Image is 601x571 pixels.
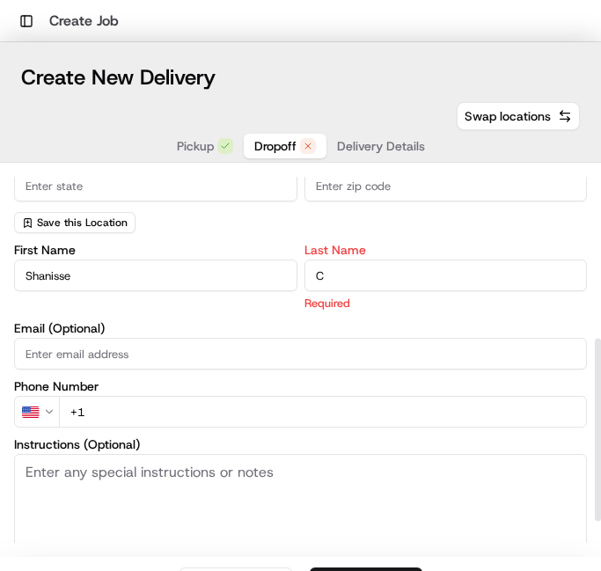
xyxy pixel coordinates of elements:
[18,304,46,332] img: Dianne Alexi Soriano
[166,393,282,411] span: API Documentation
[156,273,192,287] span: [DATE]
[37,168,69,200] img: 1724597045416-56b7ee45-8013-43a0-a6f9-03cb97ddad50
[14,380,587,392] label: Phone Number
[55,320,233,334] span: [PERSON_NAME] [PERSON_NAME]
[14,260,297,291] input: Enter first name
[14,338,587,370] input: Enter email address
[175,436,213,450] span: Pylon
[46,113,290,132] input: Clear
[254,137,297,155] span: Dropoff
[146,273,152,287] span: •
[18,395,32,409] div: 📗
[304,244,588,256] label: Last Name
[55,273,143,287] span: [PERSON_NAME]
[14,438,587,450] label: Instructions (Optional)
[457,102,580,130] button: Swap locations
[14,322,587,334] label: Email (Optional)
[304,260,588,291] input: Enter last name
[21,63,216,92] h1: Create New Delivery
[124,436,213,450] a: Powered byPylon
[273,225,320,246] button: See all
[14,170,297,201] input: Enter state
[18,229,113,243] div: Past conversations
[142,386,290,418] a: 💻API Documentation
[177,137,214,155] span: Pickup
[18,256,46,284] img: Grace Nketiah
[37,216,128,230] span: Save this Location
[35,274,49,288] img: 1736555255976-a54dd68f-1ca7-489b-9aae-adbdc363a1c4
[59,396,587,428] input: Enter phone number
[18,18,53,53] img: Nash
[299,173,320,194] button: Start new chat
[18,168,49,200] img: 1736555255976-a54dd68f-1ca7-489b-9aae-adbdc363a1c4
[304,295,588,311] p: Required
[79,168,289,186] div: Start new chat
[49,11,119,32] h1: Create Job
[35,393,135,411] span: Knowledge Base
[14,244,297,256] label: First Name
[237,320,243,334] span: •
[79,186,242,200] div: We're available if you need us!
[149,395,163,409] div: 💻
[465,107,551,125] span: Swap locations
[304,170,588,201] input: Enter zip code
[18,70,320,99] p: Welcome 👋
[35,321,49,335] img: 1736555255976-a54dd68f-1ca7-489b-9aae-adbdc363a1c4
[246,320,282,334] span: [DATE]
[337,137,425,155] span: Delivery Details
[11,386,142,418] a: 📗Knowledge Base
[14,212,136,233] button: Save this Location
